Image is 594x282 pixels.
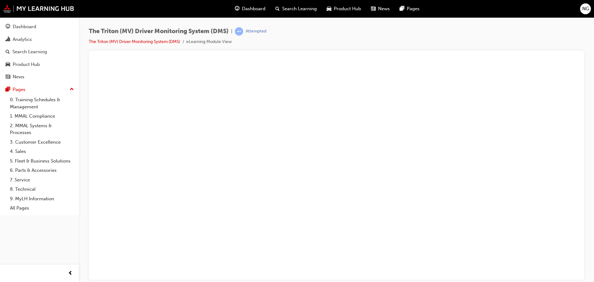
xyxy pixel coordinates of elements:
a: guage-iconDashboard [230,2,270,15]
span: News [378,5,390,12]
button: Pages [2,84,76,95]
a: 7. Service [7,175,76,185]
div: Search Learning [12,48,47,55]
span: pages-icon [6,87,10,93]
div: Dashboard [13,23,36,30]
button: NG [580,3,591,14]
span: learningRecordVerb_ATTEMPT-icon [235,27,243,36]
a: All Pages [7,203,76,213]
a: search-iconSearch Learning [270,2,322,15]
a: 4. Sales [7,147,76,156]
span: guage-icon [6,24,10,30]
a: car-iconProduct Hub [322,2,366,15]
span: search-icon [275,5,280,13]
span: car-icon [327,5,331,13]
a: 3. Customer Excellence [7,137,76,147]
div: News [13,73,24,80]
span: guage-icon [235,5,239,13]
a: 1. MMAL Compliance [7,111,76,121]
span: car-icon [6,62,10,67]
a: Dashboard [2,21,76,33]
a: Search Learning [2,46,76,58]
button: DashboardAnalyticsSearch LearningProduct HubNews [2,20,76,84]
span: chart-icon [6,37,10,42]
span: search-icon [6,49,10,55]
span: Search Learning [282,5,317,12]
img: mmal [3,5,74,13]
a: Analytics [2,34,76,45]
span: prev-icon [68,270,73,277]
li: eLearning Module View [186,38,232,46]
a: news-iconNews [366,2,395,15]
span: Dashboard [242,5,265,12]
span: news-icon [371,5,376,13]
span: Product Hub [334,5,361,12]
span: Pages [407,5,420,12]
a: 2. MMAL Systems & Processes [7,121,76,137]
a: 8. Technical [7,184,76,194]
div: Product Hub [13,61,40,68]
a: 6. Parts & Accessories [7,166,76,175]
div: Analytics [13,36,32,43]
span: pages-icon [400,5,404,13]
a: Product Hub [2,59,76,70]
span: up-icon [70,85,74,93]
a: News [2,71,76,83]
span: NG [582,5,589,12]
a: The Triton (MV) Driver Monitoring System (DMS) [89,39,180,44]
a: 0. Training Schedules & Management [7,95,76,111]
div: Pages [13,86,25,93]
div: Attempted [246,28,266,34]
a: pages-iconPages [395,2,424,15]
a: 5. Fleet & Business Solutions [7,156,76,166]
span: | [231,28,232,35]
span: The Triton (MV) Driver Monitoring System (DMS) [89,28,229,35]
span: news-icon [6,74,10,80]
a: 9. MyLH Information [7,194,76,204]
